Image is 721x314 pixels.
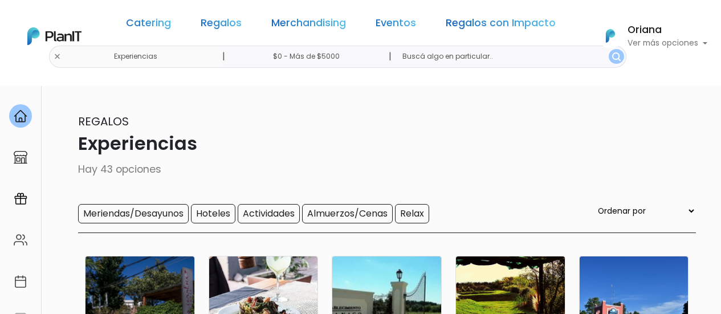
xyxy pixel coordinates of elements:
img: marketplace-4ceaa7011d94191e9ded77b95e3339b90024bf715f7c57f8cf31f2d8c509eaba.svg [14,150,27,164]
img: people-662611757002400ad9ed0e3c099ab2801c6687ba6c219adb57efc949bc21e19d.svg [14,233,27,247]
a: Catering [126,18,171,32]
img: calendar-87d922413cdce8b2cf7b7f5f62616a5cf9e4887200fb71536465627b3292af00.svg [14,275,27,288]
img: close-6986928ebcb1d6c9903e3b54e860dbc4d054630f23adef3a32610726dff6a82b.svg [54,53,61,60]
p: | [222,50,225,63]
button: PlanIt Logo Oriana Ver más opciones [591,21,707,51]
p: Experiencias [26,130,696,157]
p: Hay 43 opciones [26,162,696,177]
a: Regalos [201,18,242,32]
img: PlanIt Logo [27,27,82,45]
input: Hoteles [191,204,235,223]
img: search_button-432b6d5273f82d61273b3651a40e1bd1b912527efae98b1b7a1b2c0702e16a8d.svg [612,52,621,61]
input: Relax [395,204,429,223]
p: Regalos [26,113,696,130]
input: Almuerzos/Cenas [302,204,393,223]
a: Regalos con Impacto [446,18,556,32]
a: Eventos [376,18,416,32]
input: Actividades [238,204,300,223]
img: campaigns-02234683943229c281be62815700db0a1741e53638e28bf9629b52c665b00959.svg [14,192,27,206]
p: Ver más opciones [628,39,707,47]
a: Merchandising [271,18,346,32]
input: Meriendas/Desayunos [78,204,189,223]
img: PlanIt Logo [598,23,623,48]
p: | [389,50,392,63]
h6: Oriana [628,25,707,35]
img: home-e721727adea9d79c4d83392d1f703f7f8bce08238fde08b1acbfd93340b81755.svg [14,109,27,123]
input: Buscá algo en particular.. [393,46,626,68]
